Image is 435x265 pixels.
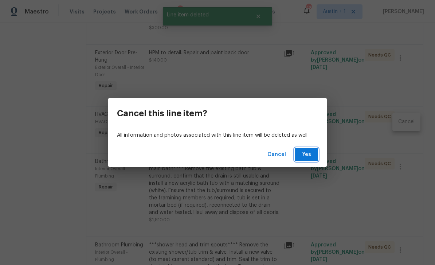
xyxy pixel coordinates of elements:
button: Yes [295,148,318,161]
button: Cancel [264,148,289,161]
h3: Cancel this line item? [117,108,207,118]
span: Cancel [267,150,286,159]
span: Yes [301,150,312,159]
p: All information and photos associated with this line item will be deleted as well [117,132,318,139]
